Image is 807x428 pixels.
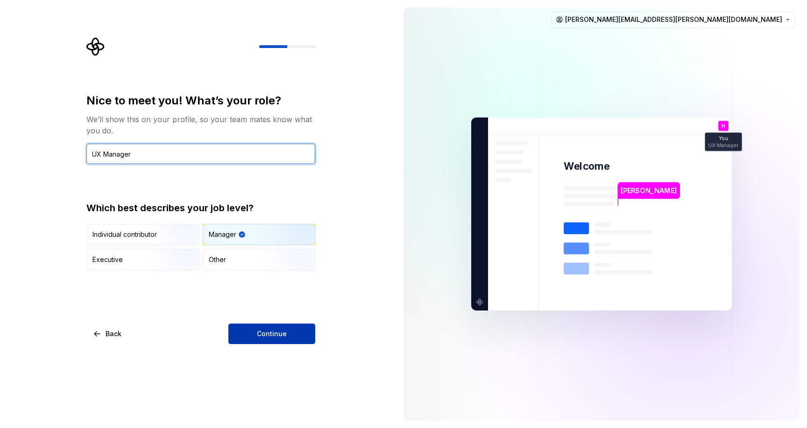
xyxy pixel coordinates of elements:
[86,37,105,56] svg: Supernova Logo
[86,201,315,214] div: Which best describes your job level?
[209,230,236,239] div: Manager
[621,186,677,196] p: [PERSON_NAME]
[209,255,226,264] div: Other
[86,93,315,108] div: Nice to meet you! What’s your role?
[722,124,725,129] p: H
[565,15,782,24] span: [PERSON_NAME][EMAIL_ADDRESS][PERSON_NAME][DOMAIN_NAME]
[708,143,739,148] p: UX Manager
[719,136,728,141] p: You
[106,329,121,338] span: Back
[564,159,609,173] p: Welcome
[86,114,315,136] div: We’ll show this on your profile, so your team mates know what you do.
[92,255,123,264] div: Executive
[552,11,796,28] button: [PERSON_NAME][EMAIL_ADDRESS][PERSON_NAME][DOMAIN_NAME]
[228,324,315,344] button: Continue
[257,329,287,338] span: Continue
[86,324,129,344] button: Back
[86,144,315,164] input: Job title
[92,230,157,239] div: Individual contributor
